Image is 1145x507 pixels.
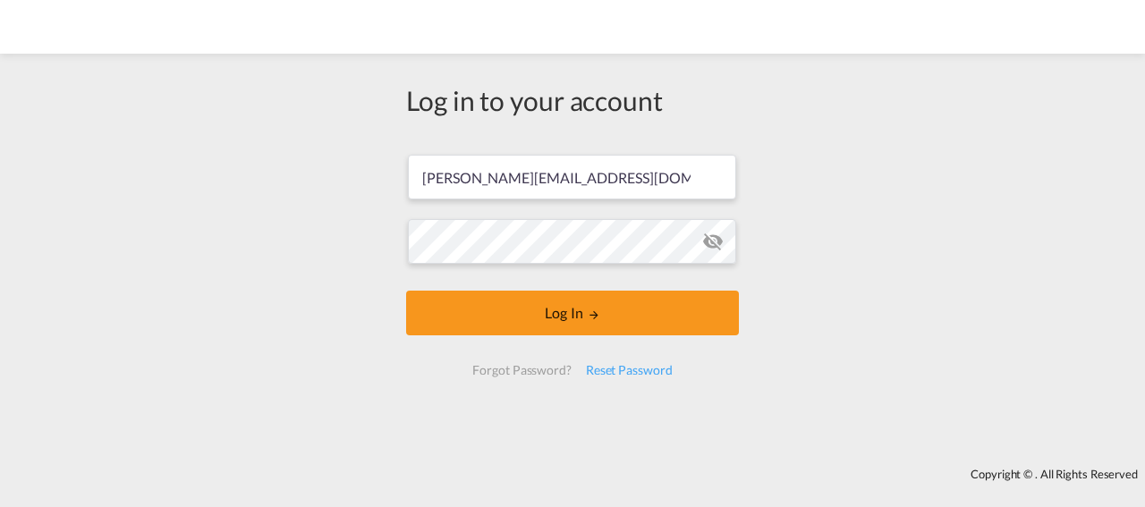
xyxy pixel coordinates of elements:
[702,231,724,252] md-icon: icon-eye-off
[408,155,736,199] input: Enter email/phone number
[406,81,739,119] div: Log in to your account
[579,354,680,386] div: Reset Password
[406,291,739,335] button: LOGIN
[465,354,578,386] div: Forgot Password?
